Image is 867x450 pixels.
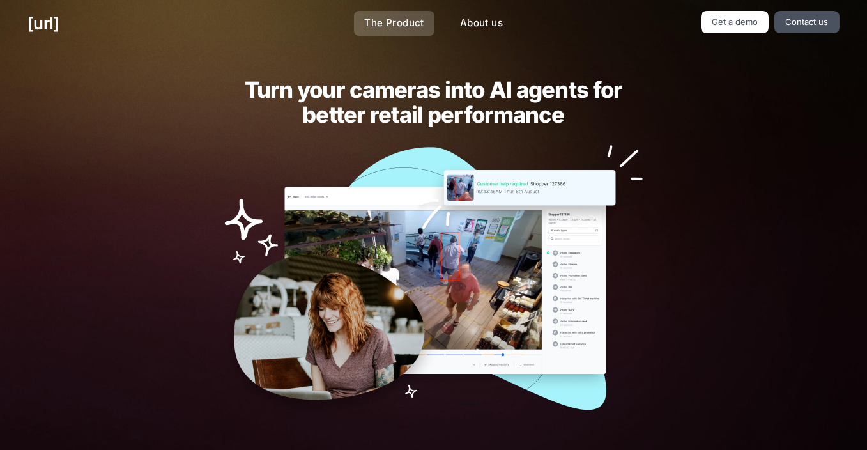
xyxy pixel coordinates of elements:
a: Get a demo [701,11,769,33]
a: Contact us [774,11,840,33]
a: About us [450,11,513,36]
a: [URL] [27,11,59,36]
h2: Turn your cameras into AI agents for better retail performance [224,77,642,127]
a: The Product [354,11,434,36]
